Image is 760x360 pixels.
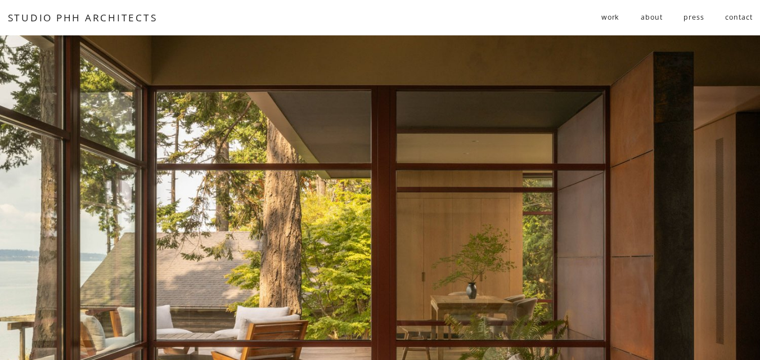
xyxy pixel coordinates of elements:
a: press [683,8,704,27]
a: about [641,8,662,27]
a: folder dropdown [601,8,619,27]
span: work [601,9,619,26]
a: STUDIO PHH ARCHITECTS [8,11,158,24]
a: contact [725,8,752,27]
